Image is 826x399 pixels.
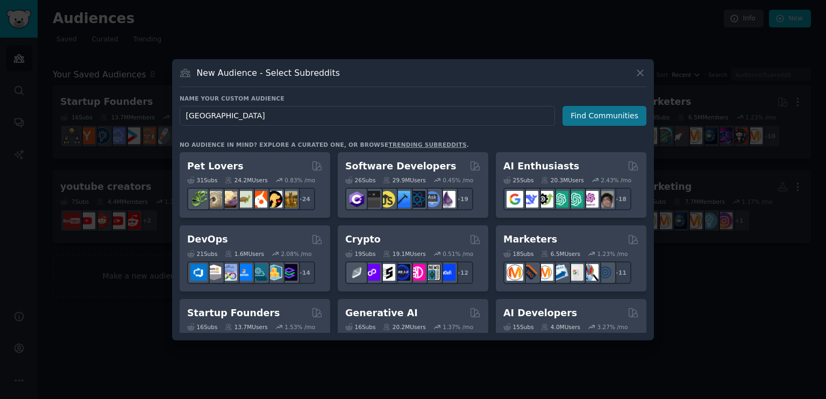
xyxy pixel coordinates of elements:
div: + 18 [609,188,631,210]
img: defiblockchain [409,264,425,281]
div: 31 Sub s [187,176,217,184]
img: elixir [439,191,455,208]
div: 1.37 % /mo [443,323,473,331]
img: googleads [567,264,583,281]
img: bigseo [522,264,538,281]
div: 2.08 % /mo [281,250,312,258]
img: Docker_DevOps [220,264,237,281]
div: 29.9M Users [383,176,425,184]
img: csharp [348,191,365,208]
img: AskComputerScience [424,191,440,208]
img: dogbreed [281,191,297,208]
div: 1.23 % /mo [597,250,628,258]
img: 0xPolygon [364,264,380,281]
div: 15 Sub s [503,323,533,331]
img: OpenAIDev [582,191,599,208]
h2: AI Enthusiasts [503,160,579,173]
div: 16 Sub s [345,323,375,331]
img: reactnative [409,191,425,208]
div: 13.7M Users [225,323,267,331]
img: defi_ [439,264,455,281]
div: 25 Sub s [503,176,533,184]
img: herpetology [190,191,207,208]
h2: Startup Founders [187,307,280,320]
div: 16 Sub s [187,323,217,331]
img: ethstaker [379,264,395,281]
h3: Name your custom audience [180,95,646,102]
div: + 19 [451,188,473,210]
img: CryptoNews [424,264,440,281]
div: 20.3M Users [541,176,583,184]
div: + 11 [609,261,631,284]
div: 0.45 % /mo [443,176,473,184]
img: ArtificalIntelligence [597,191,614,208]
img: AWS_Certified_Experts [205,264,222,281]
h2: DevOps [187,233,228,246]
img: software [364,191,380,208]
img: chatgpt_promptDesign [552,191,568,208]
img: chatgpt_prompts_ [567,191,583,208]
h3: New Audience - Select Subreddits [197,67,340,79]
div: 20.2M Users [383,323,425,331]
img: azuredevops [190,264,207,281]
img: PetAdvice [266,191,282,208]
img: leopardgeckos [220,191,237,208]
div: + 14 [293,261,315,284]
div: 6.5M Users [541,250,580,258]
img: Emailmarketing [552,264,568,281]
div: + 12 [451,261,473,284]
h2: AI Developers [503,307,577,320]
img: PlatformEngineers [281,264,297,281]
div: 3.27 % /mo [597,323,628,331]
img: DevOpsLinks [236,264,252,281]
div: 24.2M Users [225,176,267,184]
img: learnjavascript [379,191,395,208]
h2: Pet Lovers [187,160,244,173]
div: 2.43 % /mo [601,176,631,184]
a: trending subreddits [388,141,466,148]
img: ballpython [205,191,222,208]
img: AItoolsCatalog [537,191,553,208]
img: iOSProgramming [394,191,410,208]
h2: Software Developers [345,160,456,173]
img: OnlineMarketing [597,264,614,281]
img: platformengineering [251,264,267,281]
img: DeepSeek [522,191,538,208]
div: 1.6M Users [225,250,264,258]
div: 1.53 % /mo [284,323,315,331]
img: web3 [394,264,410,281]
h2: Crypto [345,233,381,246]
div: 0.51 % /mo [443,250,473,258]
h2: Generative AI [345,307,418,320]
img: turtle [236,191,252,208]
div: 21 Sub s [187,250,217,258]
img: aws_cdk [266,264,282,281]
div: + 24 [293,188,315,210]
div: 19 Sub s [345,250,375,258]
img: ethfinance [348,264,365,281]
img: content_marketing [507,264,523,281]
div: 19.1M Users [383,250,425,258]
button: Find Communities [562,106,646,126]
div: No audience in mind? Explore a curated one, or browse . [180,141,469,148]
div: 18 Sub s [503,250,533,258]
img: AskMarketing [537,264,553,281]
div: 4.0M Users [541,323,580,331]
input: Pick a short name, like "Digital Marketers" or "Movie-Goers" [180,106,555,126]
img: cockatiel [251,191,267,208]
img: GoogleGeminiAI [507,191,523,208]
div: 26 Sub s [345,176,375,184]
img: MarketingResearch [582,264,599,281]
div: 0.83 % /mo [284,176,315,184]
h2: Marketers [503,233,557,246]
